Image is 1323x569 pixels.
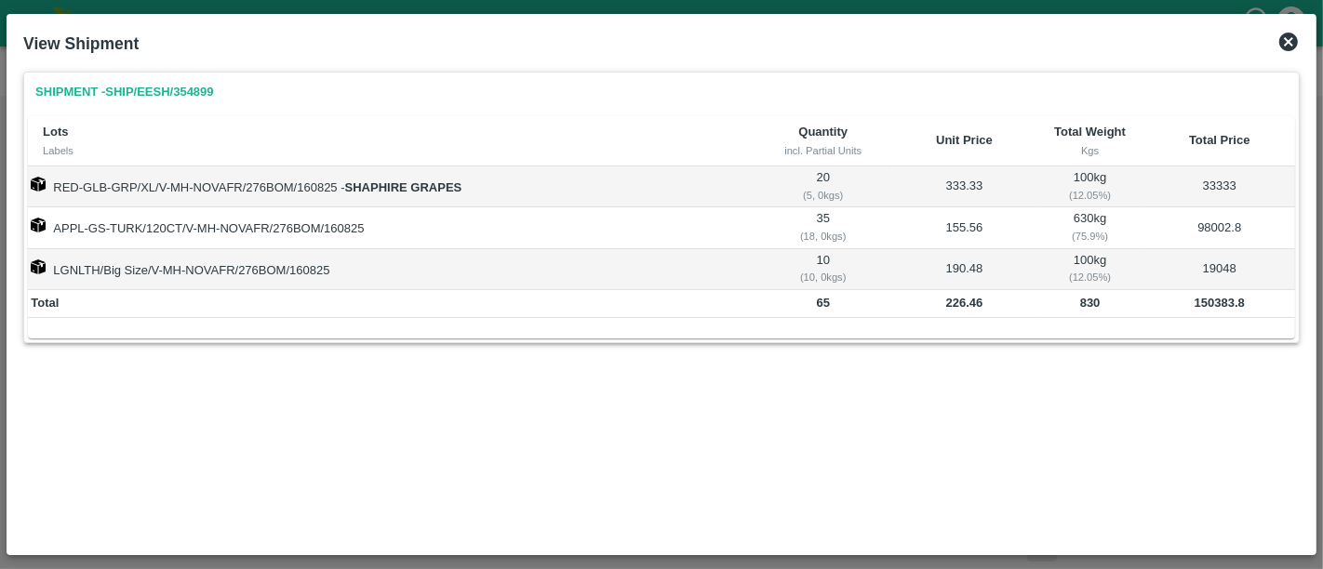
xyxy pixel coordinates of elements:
[946,296,983,310] b: 226.46
[756,228,889,245] div: ( 18, 0 kgs)
[43,125,68,139] b: Lots
[817,296,830,310] b: 65
[756,269,889,285] div: ( 10, 0 kgs)
[1051,142,1129,159] div: Kgs
[43,142,739,159] div: Labels
[31,259,46,274] img: box
[31,177,46,192] img: box
[1144,249,1295,290] td: 19048
[28,166,754,207] td: RED-GLB-GRP/XL/V-MH-NOVAFR/276BOM/160825 -
[893,166,1036,207] td: 333.33
[31,218,46,232] img: box
[1144,166,1295,207] td: 33333
[893,207,1036,248] td: 155.56
[1036,166,1144,207] td: 100 kg
[754,207,893,248] td: 35
[1039,269,1142,285] div: ( 12.05 %)
[893,249,1036,290] td: 190.48
[798,125,848,139] b: Quantity
[1189,133,1250,147] b: Total Price
[23,34,139,53] b: View Shipment
[1036,249,1144,290] td: 100 kg
[1080,296,1101,310] b: 830
[768,142,878,159] div: incl. Partial Units
[1036,207,1144,248] td: 630 kg
[1039,228,1142,245] div: ( 75.9 %)
[31,296,59,310] b: Total
[756,187,889,204] div: ( 5, 0 kgs)
[1144,207,1295,248] td: 98002.8
[1039,187,1142,204] div: ( 12.05 %)
[345,180,462,194] strong: SHAPHIRE GRAPES
[754,166,893,207] td: 20
[28,207,754,248] td: APPL-GS-TURK/120CT/V-MH-NOVAFR/276BOM/160825
[754,249,893,290] td: 10
[1054,125,1126,139] b: Total Weight
[28,76,220,109] a: Shipment -SHIP/EESH/354899
[1195,296,1245,310] b: 150383.8
[28,249,754,290] td: LGNLTH/Big Size/V-MH-NOVAFR/276BOM/160825
[936,133,993,147] b: Unit Price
